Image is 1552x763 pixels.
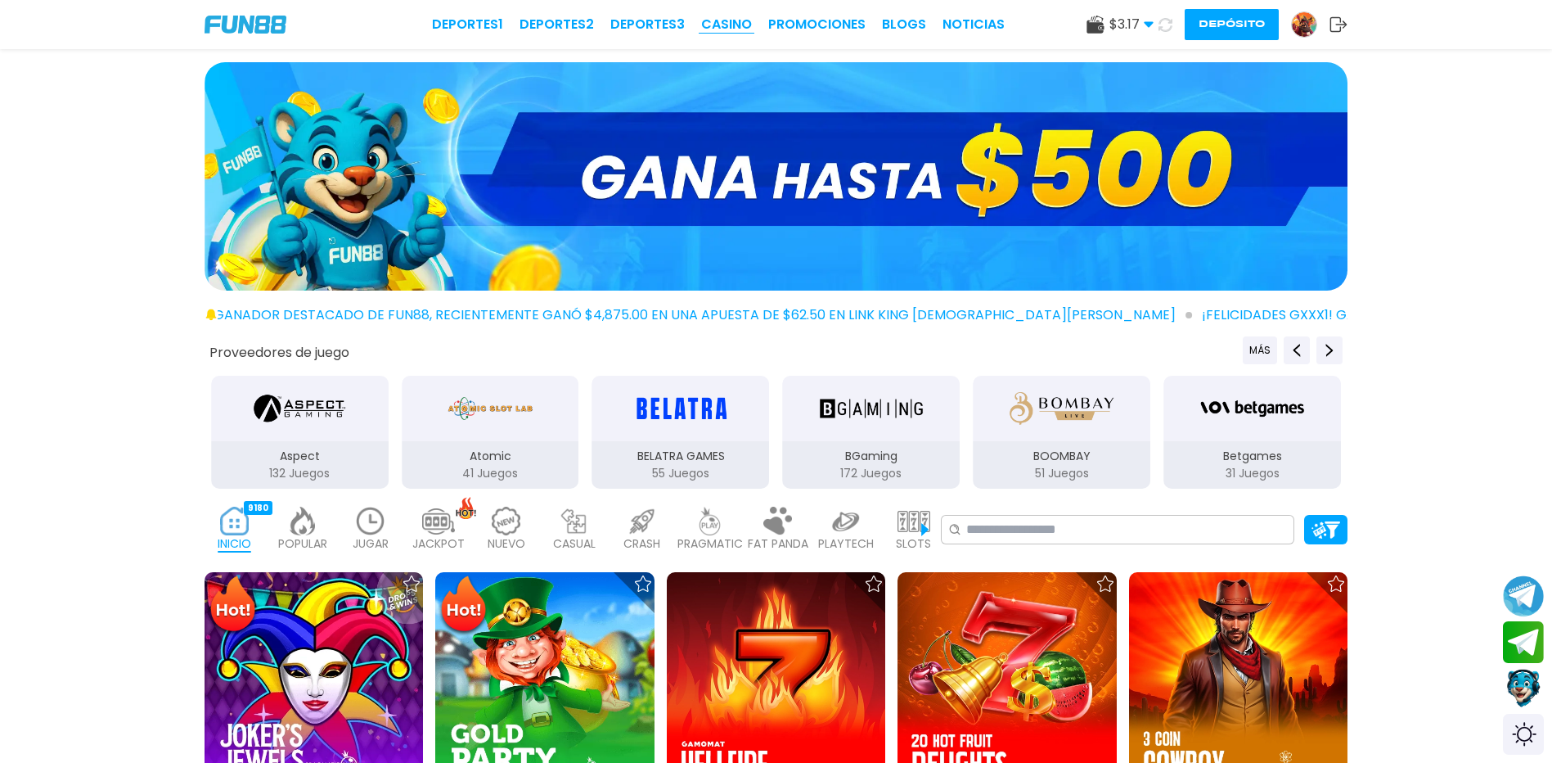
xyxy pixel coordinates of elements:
p: JACKPOT [412,535,465,553]
p: CASUAL [553,535,596,553]
a: Deportes3 [610,15,685,34]
p: 55 Juegos [592,465,770,482]
button: Join telegram [1503,621,1544,664]
p: Atomic [402,448,579,465]
button: BELATRA GAMES [586,374,776,490]
button: Atomic [395,374,586,490]
p: SLOTS [896,535,931,553]
div: 9180 [244,501,272,515]
button: Previous providers [1284,336,1310,364]
img: Atomic [444,386,536,431]
img: Hot [206,574,259,638]
img: GANA hasta $500 [205,62,1347,291]
span: ¡FELICIDADES axxxt! GANADOR DESTACADO DE FUN88, RECIENTEMENTE GANÓ $4,875.00 EN UNA APUESTA DE $6... [77,305,1192,325]
button: Contact customer service [1503,667,1544,710]
button: Next providers [1316,336,1343,364]
img: BOOMBAY [1010,386,1113,431]
button: BOOMBAY [966,374,1157,490]
p: BELATRA GAMES [592,448,770,465]
img: slots_light.webp [897,507,930,535]
button: Proveedores de juego [209,344,349,361]
p: NUEVO [488,535,525,553]
button: BGaming [776,374,966,490]
img: Platform Filter [1311,521,1340,539]
a: BLOGS [882,15,926,34]
img: Aspect [254,386,345,431]
p: BOOMBAY [973,448,1150,465]
button: Aspect [205,374,395,490]
a: Promociones [768,15,866,34]
button: Join telegram channel [1503,575,1544,617]
img: home_active.webp [218,507,251,535]
button: Betgames [1157,374,1347,490]
a: Avatar [1291,11,1329,38]
img: casual_light.webp [558,507,591,535]
img: playtech_light.webp [830,507,862,535]
a: CASINO [701,15,752,34]
p: 51 Juegos [973,465,1150,482]
span: $ 3.17 [1109,15,1154,34]
p: 31 Juegos [1163,465,1341,482]
img: BELATRA GAMES [629,386,732,431]
p: 41 Juegos [402,465,579,482]
img: BGaming [820,386,923,431]
img: fat_panda_light.webp [762,507,794,535]
img: Avatar [1292,12,1316,37]
p: 132 Juegos [211,465,389,482]
div: Switch theme [1503,714,1544,755]
p: FAT PANDA [748,535,808,553]
p: BGaming [782,448,960,465]
img: Betgames [1200,386,1303,431]
button: BluePrint [1347,374,1538,490]
img: Company Logo [205,16,286,34]
a: Deportes1 [432,15,503,34]
img: Hot [437,574,490,638]
button: Depósito [1185,9,1279,40]
img: jackpot_light.webp [422,507,455,535]
p: Betgames [1163,448,1341,465]
p: JUGAR [353,535,389,553]
p: Aspect [211,448,389,465]
p: PLAYTECH [818,535,874,553]
button: Previous providers [1243,336,1277,364]
p: 172 Juegos [782,465,960,482]
img: new_light.webp [490,507,523,535]
p: PRAGMATIC [677,535,743,553]
a: Deportes2 [520,15,594,34]
p: INICIO [218,535,251,553]
p: CRASH [623,535,660,553]
img: pragmatic_light.webp [694,507,727,535]
p: POPULAR [278,535,327,553]
img: popular_light.webp [286,507,319,535]
img: hot [456,497,476,519]
img: crash_light.webp [626,507,659,535]
a: NOTICIAS [942,15,1005,34]
img: recent_light.webp [354,507,387,535]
